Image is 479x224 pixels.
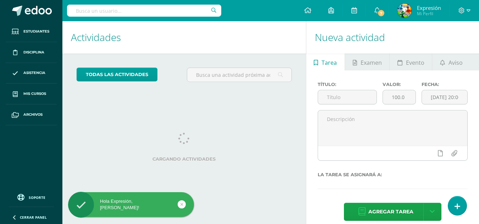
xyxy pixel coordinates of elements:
label: La tarea se asignará a: [318,172,468,177]
h1: Nueva actividad [315,21,470,53]
span: Archivos [23,112,43,117]
span: Estudiantes [23,29,49,34]
a: Tarea [306,53,345,70]
h1: Actividades [71,21,297,53]
a: Asistencia [6,63,57,84]
span: Expresión [417,4,441,11]
a: todas las Actividades [77,68,157,81]
a: Estudiantes [6,21,57,42]
label: Cargando actividades [77,156,292,162]
a: Evento [390,53,432,70]
label: Fecha: [422,82,468,87]
input: Busca una actividad próxima aquí... [187,68,291,82]
input: Puntos máximos [383,90,416,104]
span: Asistencia [23,70,45,76]
span: Tarea [322,54,337,71]
span: Aviso [449,54,463,71]
div: Hola Expresión, [PERSON_NAME]! [68,198,194,211]
span: Evento [406,54,424,71]
span: Soporte [29,195,45,200]
span: Agregar tarea [368,203,413,220]
a: Examen [345,53,389,70]
span: Examen [361,54,382,71]
img: 852c373e651f39172791dbf6cd0291a6.png [397,4,412,18]
span: Mis cursos [23,91,46,97]
span: Disciplina [23,50,44,55]
a: Disciplina [6,42,57,63]
span: Mi Perfil [417,11,441,17]
input: Busca un usuario... [67,5,221,17]
a: Mis cursos [6,84,57,104]
input: Fecha de entrega [422,90,467,104]
span: 7 [377,9,385,17]
a: Aviso [432,53,470,70]
a: Archivos [6,104,57,125]
input: Título [318,90,377,104]
label: Valor: [383,82,416,87]
label: Título: [318,82,377,87]
a: Soporte [9,192,54,202]
span: Cerrar panel [20,215,47,220]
